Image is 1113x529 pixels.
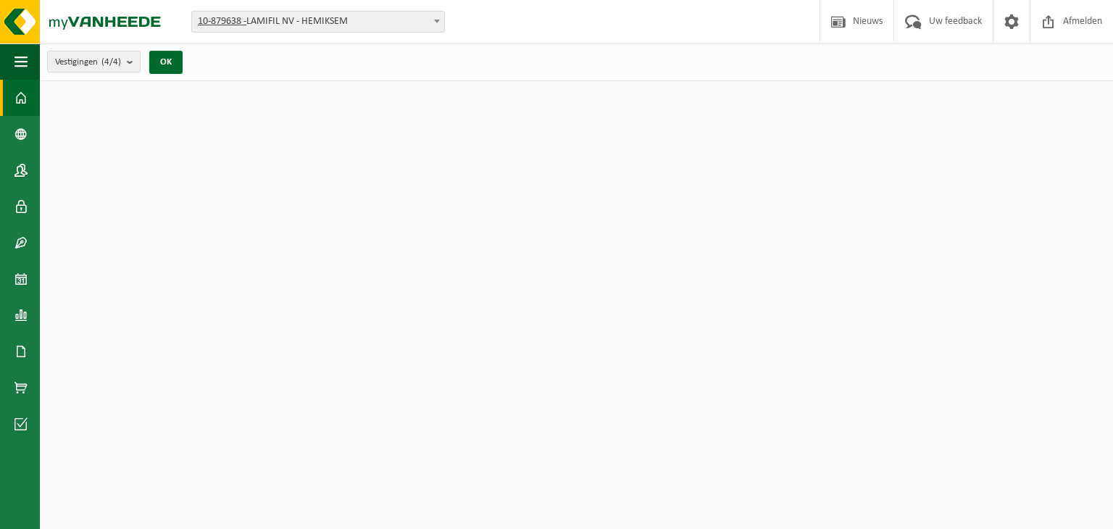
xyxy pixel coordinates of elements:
[47,51,141,72] button: Vestigingen(4/4)
[198,16,246,27] tcxspan: Call 10-879638 - via 3CX
[149,51,183,74] button: OK
[192,12,444,32] span: 10-879638 - LAMIFIL NV - HEMIKSEM
[101,57,121,67] count: (4/4)
[55,51,121,73] span: Vestigingen
[191,11,445,33] span: 10-879638 - LAMIFIL NV - HEMIKSEM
